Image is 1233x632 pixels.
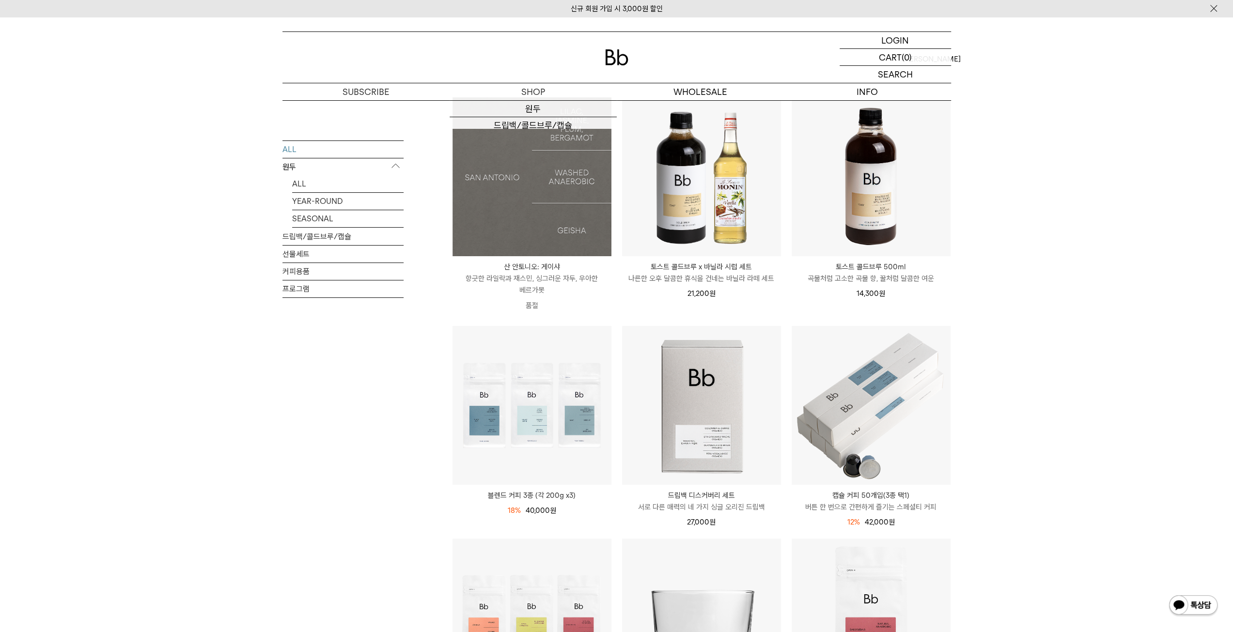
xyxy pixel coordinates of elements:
a: 드립백/콜드브루/캡슐 [282,228,404,245]
a: 산 안토니오: 게이샤 향긋한 라일락과 재스민, 싱그러운 자두, 우아한 베르가못 [453,261,611,296]
p: 산 안토니오: 게이샤 [453,261,611,273]
span: 원 [709,518,716,526]
p: INFO [784,83,951,100]
div: 18% [508,505,521,516]
span: 원 [550,506,556,515]
a: 토스트 콜드브루 x 바닐라 시럽 세트 나른한 오후 달콤한 휴식을 건네는 바닐라 라떼 세트 [622,261,781,284]
p: WHOLESALE [617,83,784,100]
img: 로고 [605,49,628,65]
p: 캡슐 커피 50개입(3종 택1) [792,490,951,501]
span: 원 [879,289,885,298]
a: LOGIN [840,32,951,49]
span: 40,000 [526,506,556,515]
p: SEARCH [878,66,913,83]
img: 카카오톡 채널 1:1 채팅 버튼 [1168,594,1218,617]
p: 품절 [453,296,611,315]
a: 드립백 디스커버리 세트 서로 다른 매력의 네 가지 싱글 오리진 드립백 [622,490,781,513]
span: 27,000 [687,518,716,526]
a: SUBSCRIBE [282,83,450,100]
span: 42,000 [865,518,895,526]
a: 선물세트 [282,246,404,262]
a: 토스트 콜드브루 500ml 곡물처럼 고소한 곡물 향, 꿀처럼 달콤한 여운 [792,261,951,284]
img: 블렌드 커피 3종 (각 200g x3) [453,326,611,485]
p: 토스트 콜드브루 500ml [792,261,951,273]
a: 캡슐 커피 50개입(3종 택1) 버튼 한 번으로 간편하게 즐기는 스페셜티 커피 [792,490,951,513]
a: 블렌드 커피 3종 (각 200g x3) [453,490,611,501]
img: 토스트 콜드브루 x 바닐라 시럽 세트 [622,97,781,256]
p: 버튼 한 번으로 간편하게 즐기는 스페셜티 커피 [792,501,951,513]
a: ALL [282,141,404,158]
p: 드립백 디스커버리 세트 [622,490,781,501]
a: 신규 회원 가입 시 3,000원 할인 [571,4,663,13]
a: 산 안토니오: 게이샤 [453,97,611,256]
img: 토스트 콜드브루 500ml [792,97,951,256]
span: 21,200 [687,289,716,298]
img: 드립백 디스커버리 세트 [622,326,781,485]
img: 캡슐 커피 50개입(3종 택1) [792,326,951,485]
a: SHOP [450,83,617,100]
a: CART (0) [840,49,951,66]
p: 서로 다른 매력의 네 가지 싱글 오리진 드립백 [622,501,781,513]
p: (0) [902,49,912,65]
span: 원 [709,289,716,298]
p: CART [879,49,902,65]
a: 커피용품 [282,263,404,280]
img: 1000001220_add2_044.jpg [453,97,611,256]
span: 14,300 [857,289,885,298]
a: ALL [292,175,404,192]
span: 원 [889,518,895,526]
p: 원두 [282,158,404,176]
p: 곡물처럼 고소한 곡물 향, 꿀처럼 달콤한 여운 [792,273,951,284]
p: 향긋한 라일락과 재스민, 싱그러운 자두, 우아한 베르가못 [453,273,611,296]
a: 프로그램 [282,280,404,297]
p: LOGIN [881,32,909,48]
p: 토스트 콜드브루 x 바닐라 시럽 세트 [622,261,781,273]
a: 드립백/콜드브루/캡슐 [450,117,617,134]
div: 12% [847,516,860,528]
a: SEASONAL [292,210,404,227]
a: YEAR-ROUND [292,193,404,210]
a: 원두 [450,101,617,117]
p: 나른한 오후 달콤한 휴식을 건네는 바닐라 라떼 세트 [622,273,781,284]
